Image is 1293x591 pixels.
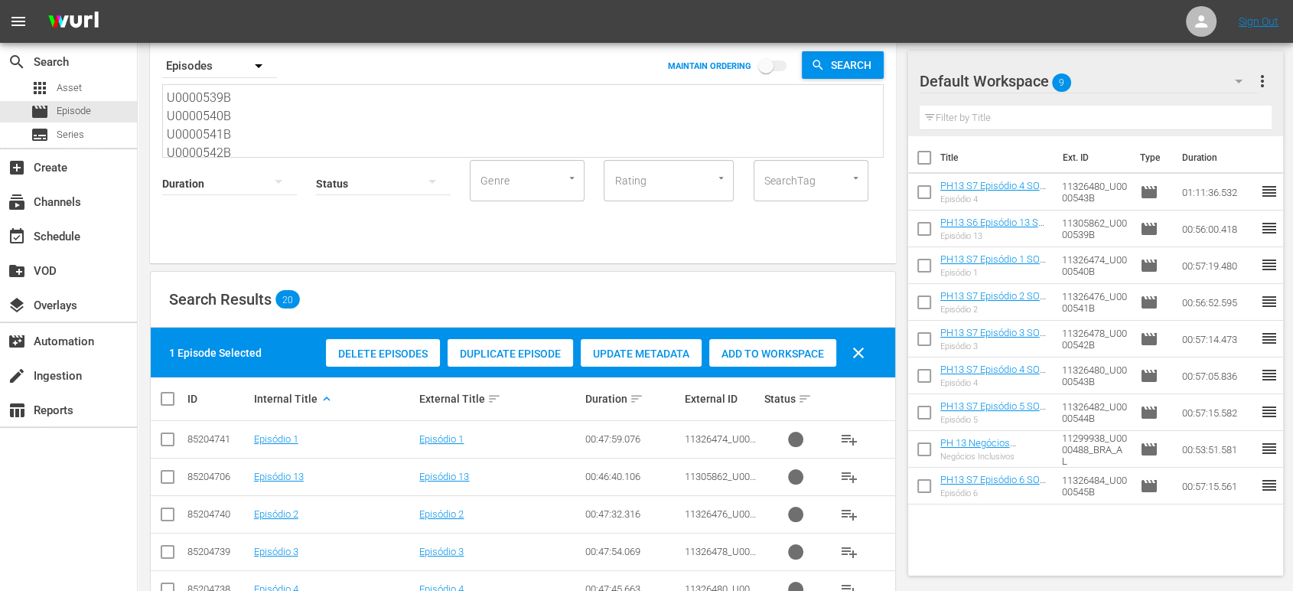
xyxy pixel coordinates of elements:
[831,421,868,458] button: playlist_add
[187,508,249,520] div: 85204740
[1260,329,1278,348] span: reorder
[585,546,680,557] div: 00:47:54.069
[8,332,26,351] span: Automation
[581,348,702,360] span: Update Metadata
[940,253,1046,276] a: PH13 S7 Episódio 1 SO BRA
[275,294,300,305] span: 20
[187,546,249,557] div: 85204739
[8,193,26,211] span: Channels
[31,103,49,121] span: Episode
[31,79,49,97] span: Asset
[254,471,304,482] a: Episódio 13
[714,171,728,185] button: Open
[940,415,1050,425] div: Episódio 5
[419,546,464,557] a: Episódio 3
[448,348,573,360] span: Duplicate Episode
[1054,136,1131,179] th: Ext. ID
[320,392,334,406] span: keyboard_arrow_up
[169,345,262,361] div: 1 Episode Selected
[940,488,1050,498] div: Episódio 6
[1056,394,1133,431] td: 11326482_U0000544B
[940,474,1046,497] a: PH13 S7 Episódio 6 SO BRA
[1253,72,1272,90] span: more_vert
[685,393,760,405] div: External ID
[685,471,756,494] span: 11305862_U0000539B
[764,390,826,408] div: Status
[1056,211,1133,247] td: 11305862_U0000539B
[831,496,868,533] button: playlist_add
[57,127,84,142] span: Series
[448,339,573,367] button: Duplicate Episode
[798,392,812,406] span: sort
[831,534,868,570] button: playlist_add
[1173,136,1265,179] th: Duration
[940,400,1046,423] a: PH13 S7 Episódio 5 SO BRA
[1056,284,1133,321] td: 11326476_U0000541B
[585,508,680,520] div: 00:47:32.316
[940,231,1050,241] div: Episódio 13
[940,437,1050,472] a: PH 13 Negócios Inclusivos BoSTB 03 - SO BRA
[162,44,277,87] div: Episodes
[1176,358,1260,394] td: 00:57:05.836
[1140,220,1158,238] span: Episode
[254,546,298,557] a: Episódio 3
[37,4,110,40] img: ans4CAIJ8jUAAAAAAAAAAAAAAAAAAAAAAAAgQb4GAAAAAAAAAAAAAAAAAAAAAAAAJMjXAAAAAAAAAAAAAAAAAAAAAAAAgAT5G...
[1140,256,1158,275] span: Episode
[685,433,756,456] span: 11326474_U0000540B
[326,348,440,360] span: Delete Episodes
[419,390,581,408] div: External Title
[940,194,1050,204] div: Episódio 4
[8,53,26,71] span: Search
[630,392,643,406] span: sort
[254,508,298,520] a: Episódio 2
[1260,182,1278,201] span: reorder
[1253,63,1272,100] button: more_vert
[1056,321,1133,358] td: 11326478_U0000542B
[1056,358,1133,394] td: 11326480_U0000543B
[1140,293,1158,312] span: Episode
[585,471,680,482] div: 00:46:40.106
[1056,468,1133,504] td: 11326484_U0000545B
[1176,247,1260,284] td: 00:57:19.480
[169,290,272,309] span: Search Results
[840,335,877,371] button: clear
[940,305,1050,315] div: Episódio 2
[1239,15,1278,28] a: Sign Out
[1140,330,1158,348] span: Episode
[1260,219,1278,237] span: reorder
[709,339,836,367] button: Add to Workspace
[8,262,26,280] span: VOD
[585,390,680,408] div: Duration
[920,60,1258,103] div: Default Workspace
[419,433,464,445] a: Episódio 1
[1176,174,1260,211] td: 01:11:36.532
[802,51,884,79] button: Search
[8,401,26,420] span: Reports
[1260,366,1278,384] span: reorder
[1176,468,1260,504] td: 00:57:15.561
[1260,292,1278,311] span: reorder
[1176,321,1260,358] td: 00:57:14.473
[849,344,868,362] span: clear
[709,348,836,360] span: Add to Workspace
[1176,394,1260,431] td: 00:57:15.582
[419,508,464,520] a: Episódio 2
[840,430,858,449] span: playlist_add
[940,327,1046,350] a: PH13 S7 Episódio 3 SO BRA
[9,12,28,31] span: menu
[831,459,868,495] button: playlist_add
[940,341,1050,351] div: Episódio 3
[1260,256,1278,274] span: reorder
[1140,440,1158,459] span: Episode
[8,367,26,385] span: Ingestion
[685,508,756,531] span: 11326476_U0000541B
[1140,367,1158,385] span: Episode
[940,217,1045,240] a: PH13 S6 Episódio 13 SO BRA
[1176,284,1260,321] td: 00:56:52.595
[940,290,1046,313] a: PH13 S7 Episódio 2 SO BRA
[57,103,91,119] span: Episode
[840,505,858,524] span: playlist_add
[940,180,1046,203] a: PH13 S7 Episódio 4 SO BRA DUP1
[940,268,1050,278] div: Episódio 1
[1140,183,1158,201] span: Episode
